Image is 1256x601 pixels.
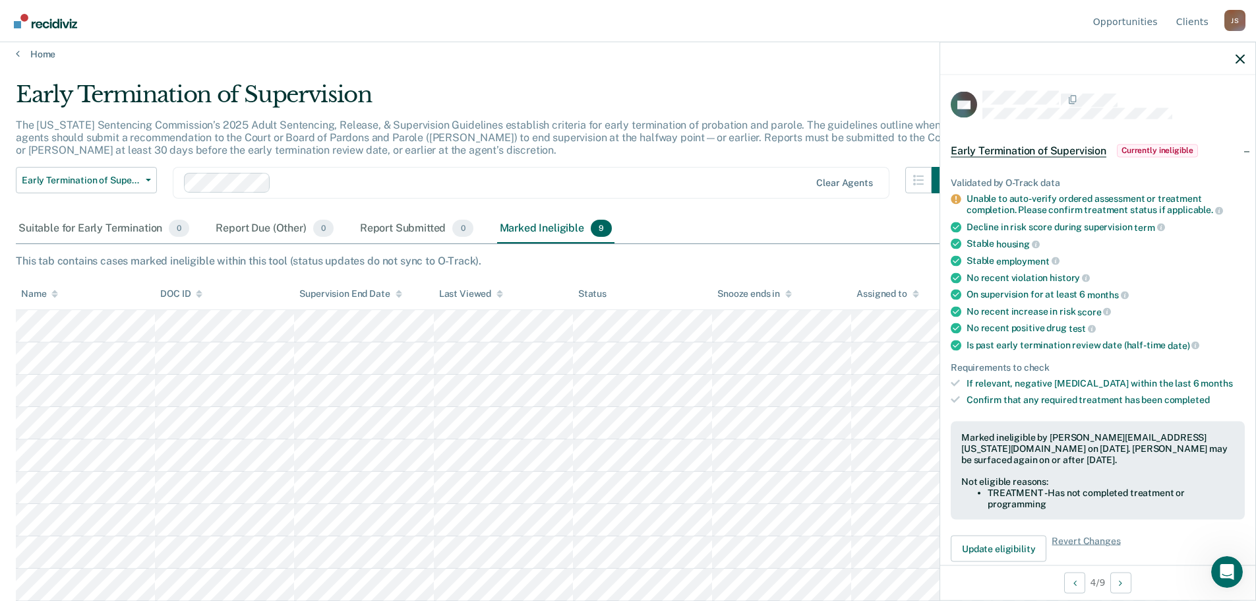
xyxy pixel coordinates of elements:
div: Stable [967,255,1245,267]
div: Assigned to [856,288,918,300]
span: 0 [313,220,334,237]
img: Recidiviz [14,14,77,28]
div: Confirm that any required treatment has been [967,395,1245,406]
div: Clear agents [816,177,872,189]
button: Next Opportunity [1110,572,1131,593]
span: history [1050,272,1090,283]
span: months [1087,289,1129,300]
div: On supervision for at least 6 [967,289,1245,301]
div: Not eligible reasons: [961,476,1234,488]
div: Last Viewed [439,288,503,300]
div: Early Termination of Supervision [16,81,958,119]
div: Early Termination of SupervisionCurrently ineligible [940,129,1255,172]
div: Report Due (Other) [213,214,336,243]
span: months [1201,378,1232,389]
span: housing [996,239,1040,249]
div: Unable to auto-verify ordered assessment or treatment completion. Please confirm treatment status... [967,193,1245,216]
div: If relevant, negative [MEDICAL_DATA] within the last 6 [967,378,1245,389]
button: Previous Opportunity [1064,572,1085,593]
div: This tab contains cases marked ineligible within this tool (status updates do not sync to O-Track). [16,255,1240,267]
div: Marked ineligible by [PERSON_NAME][EMAIL_ADDRESS][US_STATE][DOMAIN_NAME] on [DATE]. [PERSON_NAME]... [961,431,1234,464]
span: score [1077,306,1111,317]
div: No recent violation [967,272,1245,284]
span: Early Termination of Supervision [22,175,140,186]
span: date) [1168,340,1199,350]
iframe: Intercom live chat [1211,556,1243,588]
div: No recent positive drug [967,323,1245,334]
div: Decline in risk score during supervision [967,221,1245,233]
span: term [1134,222,1164,232]
div: No recent increase in risk [967,305,1245,317]
span: 0 [169,220,189,237]
span: 0 [452,220,473,237]
span: Currently ineligible [1117,144,1198,157]
div: Requirements to check [951,362,1245,373]
p: The [US_STATE] Sentencing Commission’s 2025 Adult Sentencing, Release, & Supervision Guidelines e... [16,119,954,156]
div: J S [1224,10,1245,31]
span: completed [1164,395,1210,405]
div: Marked Ineligible [497,214,615,243]
button: Update eligibility [951,536,1046,562]
span: 9 [591,220,612,237]
button: Profile dropdown button [1224,10,1245,31]
div: Validated by O-Track data [951,177,1245,188]
span: Revert Changes [1052,536,1120,562]
div: Stable [967,238,1245,250]
div: 4 / 9 [940,565,1255,600]
div: Snooze ends in [717,288,792,300]
div: Status [578,288,607,300]
a: Home [16,48,1240,60]
div: Is past early termination review date (half-time [967,339,1245,351]
span: test [1069,323,1096,334]
span: employment [996,255,1059,266]
div: Supervision End Date [299,288,402,300]
div: Suitable for Early Termination [16,214,192,243]
li: TREATMENT - Has not completed treatment or programming [988,487,1234,509]
span: Early Termination of Supervision [951,144,1106,157]
div: DOC ID [160,288,202,300]
div: Report Submitted [357,214,476,243]
div: Name [21,288,58,300]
